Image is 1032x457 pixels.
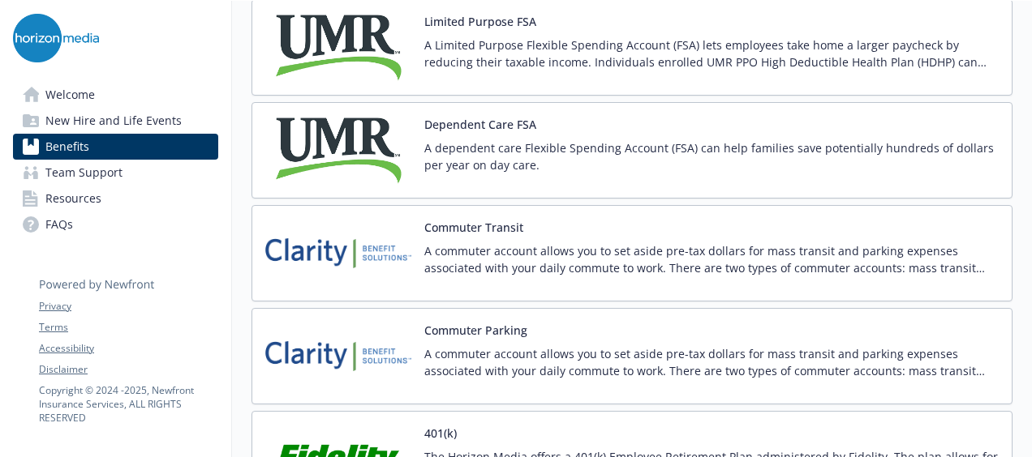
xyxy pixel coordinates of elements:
a: Privacy [39,299,217,314]
a: Benefits [13,134,218,160]
a: FAQs [13,211,218,237]
p: Copyright © 2024 - 2025 , Newfront Insurance Services, ALL RIGHTS RESERVED [39,383,217,425]
p: A commuter account allows you to set aside pre-tax dollars for mass transit and parking expenses ... [424,345,999,379]
p: A dependent care Flexible Spending Account (FSA) can help families save potentially hundreds of d... [424,139,999,173]
a: Team Support [13,160,218,186]
img: Clarity Benefit Solutions carrier logo [265,219,411,288]
a: New Hire and Life Events [13,108,218,134]
span: Team Support [45,160,123,186]
span: FAQs [45,211,73,237]
a: Welcome [13,82,218,108]
a: Terms [39,320,217,335]
p: A Limited Purpose Flexible Spending Account (FSA) lets employees take home a larger paycheck by r... [424,36,999,70]
span: New Hire and Life Events [45,108,182,134]
button: Commuter Parking [424,322,527,339]
a: Accessibility [39,341,217,356]
button: Dependent Care FSA [424,116,536,133]
button: Commuter Transit [424,219,523,236]
p: A commuter account allows you to set aside pre-tax dollars for mass transit and parking expenses ... [424,242,999,276]
img: UMR carrier logo [265,116,411,185]
span: Welcome [45,82,95,108]
a: Disclaimer [39,362,217,377]
button: Limited Purpose FSA [424,13,536,30]
img: Clarity Benefit Solutions carrier logo [265,322,411,391]
img: UMR carrier logo [265,13,411,82]
a: Resources [13,186,218,211]
span: Benefits [45,134,89,160]
button: 401(k) [424,425,457,442]
span: Resources [45,186,101,211]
